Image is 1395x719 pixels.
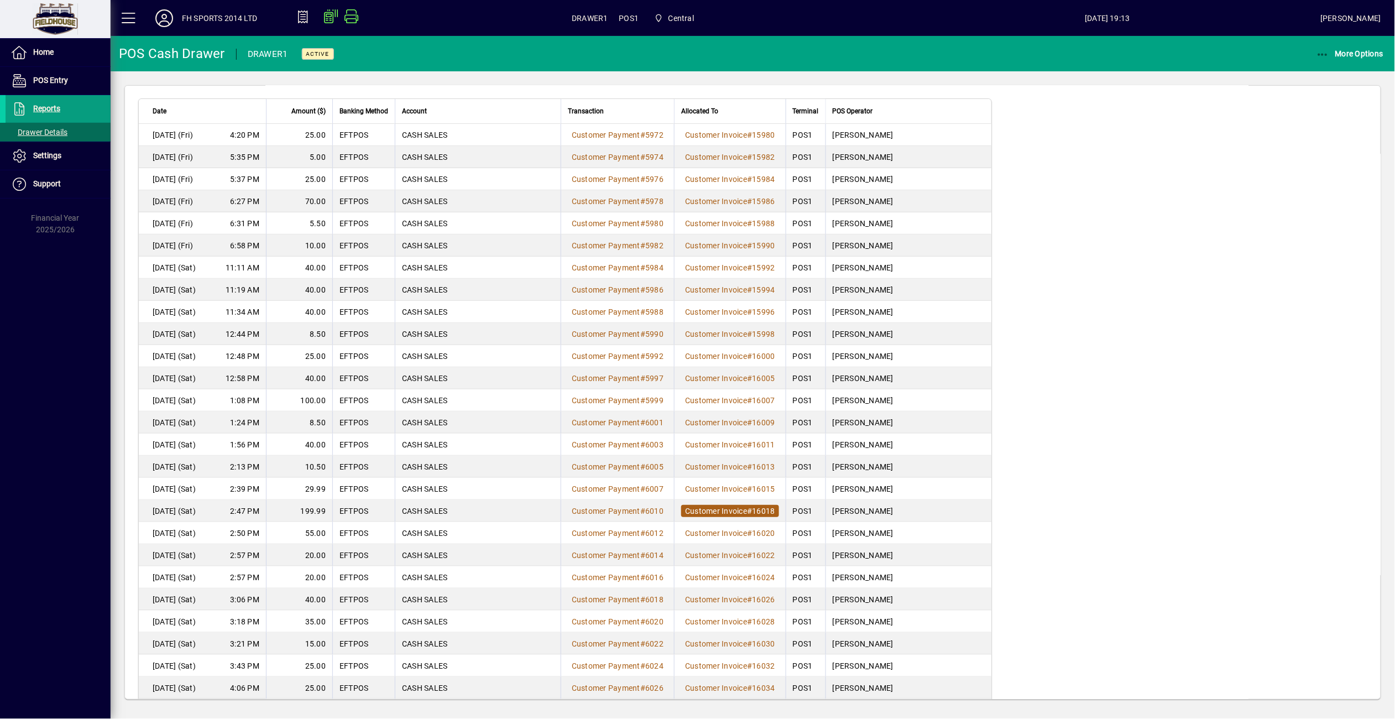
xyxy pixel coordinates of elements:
a: Customer Payment#5984 [568,262,667,274]
a: Customer Invoice#16007 [681,394,779,407]
span: # [747,617,752,626]
a: Settings [6,142,111,170]
span: Home [33,48,54,56]
span: # [640,131,645,139]
span: 6026 [645,684,663,692]
a: Customer Invoice#16000 [681,350,779,362]
span: [DATE] (Fri) [153,174,193,185]
span: Customer Payment [572,374,640,383]
span: # [640,507,645,515]
span: Customer Payment [572,241,640,250]
span: Customer Invoice [685,573,747,582]
span: Customer Payment [572,308,640,316]
span: # [640,529,645,538]
span: 15984 [753,175,775,184]
span: # [640,197,645,206]
a: Customer Payment#6026 [568,682,667,694]
span: # [640,551,645,560]
span: Customer Payment [572,617,640,626]
a: Customer Invoice#16026 [681,593,779,606]
span: Customer Invoice [685,241,747,250]
td: POS1 [786,124,825,146]
td: EFTPOS [332,279,395,301]
span: Terminal [793,105,819,117]
td: POS1 [786,168,825,190]
span: 5982 [645,241,663,250]
td: POS1 [786,279,825,301]
a: Customer Invoice#15980 [681,129,779,141]
span: # [747,330,752,338]
span: # [640,617,645,626]
span: 16032 [753,661,775,670]
span: # [640,285,645,294]
a: Customer Invoice#15988 [681,217,779,230]
span: [DATE] (Sat) [153,262,196,273]
span: # [640,440,645,449]
td: EFTPOS [332,168,395,190]
span: POS1 [619,9,639,27]
span: # [640,462,645,471]
span: 5988 [645,308,663,316]
span: 11:19 AM [226,284,259,295]
span: 6020 [645,617,663,626]
div: POS Cash Drawer [119,45,225,62]
span: # [640,573,645,582]
span: # [747,484,752,493]
a: Customer Invoice#15992 [681,262,779,274]
a: Customer Payment#5999 [568,394,667,407]
span: Account [402,105,427,117]
span: Date [153,105,166,117]
span: Customer Invoice [685,639,747,648]
a: Customer Invoice#16024 [681,571,779,583]
td: EFTPOS [332,235,395,257]
span: 16005 [753,374,775,383]
span: 11:11 AM [226,262,259,273]
td: CASH SALES [395,257,561,279]
span: # [747,153,752,161]
td: [PERSON_NAME] [825,212,991,235]
span: 16015 [753,484,775,493]
span: Customer Payment [572,263,640,272]
span: # [640,308,645,316]
a: Customer Payment#5976 [568,173,667,185]
span: # [747,352,752,361]
a: Support [6,170,111,198]
span: Settings [33,151,61,160]
td: 40.00 [266,279,332,301]
span: 15998 [753,330,775,338]
span: 6022 [645,639,663,648]
a: Customer Payment#5997 [568,372,667,384]
td: CASH SALES [395,235,561,257]
span: # [747,573,752,582]
span: Customer Payment [572,131,640,139]
button: More Options [1314,44,1387,64]
a: Customer Invoice#15994 [681,284,779,296]
td: CASH SALES [395,301,561,323]
td: [PERSON_NAME] [825,257,991,279]
span: # [640,661,645,670]
td: CASH SALES [395,279,561,301]
td: POS1 [786,146,825,168]
a: Customer Payment#6024 [568,660,667,672]
a: Customer Payment#5992 [568,350,667,362]
span: Customer Invoice [685,263,747,272]
span: Customer Invoice [685,374,747,383]
span: Customer Invoice [685,661,747,670]
span: 6005 [645,462,663,471]
span: 15988 [753,219,775,228]
a: Customer Payment#6014 [568,549,667,561]
span: 6:27 PM [230,196,259,207]
span: Customer Payment [572,175,640,184]
button: Profile [147,8,182,28]
span: [DATE] (Sat) [153,284,196,295]
span: Customer Invoice [685,175,747,184]
span: 5:35 PM [230,152,259,163]
span: 6:31 PM [230,218,259,229]
span: 15996 [753,308,775,316]
a: Customer Payment#6012 [568,527,667,539]
span: 15980 [753,131,775,139]
td: 70.00 [266,190,332,212]
td: 40.00 [266,301,332,323]
span: 16020 [753,529,775,538]
span: 16026 [753,595,775,604]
